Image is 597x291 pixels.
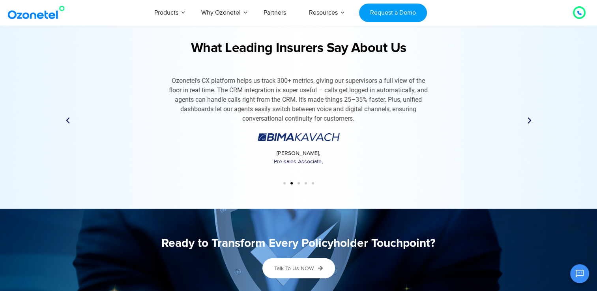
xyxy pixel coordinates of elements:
[570,264,589,283] button: Open chat
[359,4,427,22] a: Request a Demo
[166,157,430,166] span: Pre-sales Associate,
[158,68,438,173] div: 2 / 5
[60,41,537,56] h2: What Leading Insurers Say About Us
[274,265,314,272] span: Talk to Us NOW
[290,182,293,185] span: Go to slide 2
[232,129,365,145] img: Zulqarnain Ali,
[298,182,300,185] span: Go to slide 3
[166,76,430,123] div: Ozonetel’s CX platform helps us track 300+ metrics, giving our supervisors a full view of the flo...
[166,149,430,157] span: [PERSON_NAME],
[283,182,286,185] span: Go to slide 1
[262,258,335,278] a: Talk to Us NOW
[158,68,438,189] div: Slides
[305,182,307,185] span: Go to slide 4
[312,182,314,185] span: Go to slide 5
[60,237,537,250] h5: Ready to Transform Every Policyholder Touchpoint?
